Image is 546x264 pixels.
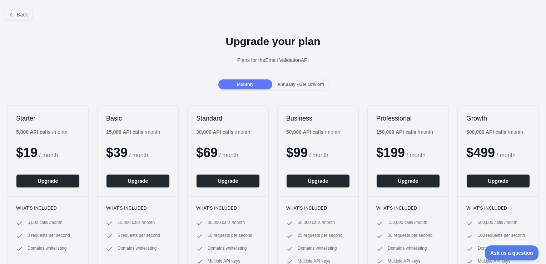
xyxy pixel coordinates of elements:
[196,174,260,188] button: Upgrade
[466,145,495,160] span: $ 499
[219,152,238,158] span: / month
[309,152,328,158] span: / month
[376,174,440,188] button: Upgrade
[286,145,308,160] span: $ 99
[286,174,350,188] button: Upgrade
[485,245,539,260] iframe: Toggle Customer Support
[466,174,530,188] button: Upgrade
[407,152,426,158] span: / month
[196,145,218,160] span: $ 69
[376,145,405,160] span: $ 199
